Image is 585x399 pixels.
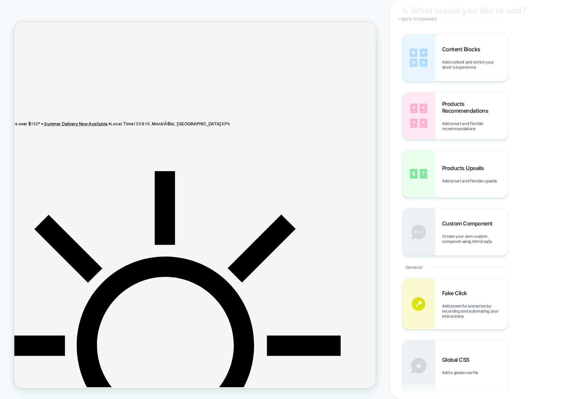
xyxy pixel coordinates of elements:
a: Summer Delivery Now Available [38,134,125,140]
span: Fake Click [442,290,470,297]
span: Content Blocks [442,46,484,53]
span: Add powerful scenarios by recording and automating your interactions [442,303,508,319]
span: Add content and enrich your store's experience [442,59,508,70]
span: , [GEOGRAPHIC_DATA] [214,134,276,140]
button: < Back to changes [395,14,440,25]
span: Create your own custom componet using html/css/js [442,234,508,244]
span: Products Upsells [442,165,488,171]
span: Products Recommendations [442,100,508,114]
span: Global CSS [442,356,473,363]
span: Add smart and flexible recommendations [442,121,508,131]
span: Add a global css file [442,370,482,375]
span: • [125,134,128,140]
span: 23°c [276,134,288,140]
span: • [36,134,38,140]
span: Add smart and flexible upsells [442,178,500,183]
span: , MontrÃ©al [181,134,214,140]
span: Summer Delivery Now Available [40,134,124,140]
span: 1. What would you like to add? [402,5,527,15]
span: Custom Component [442,220,496,227]
span: 13:59:16 [158,134,181,140]
div: General [402,256,508,278]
